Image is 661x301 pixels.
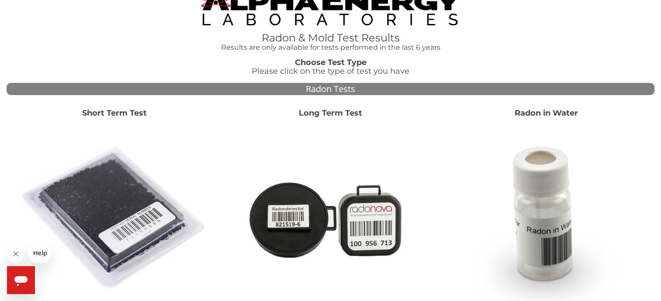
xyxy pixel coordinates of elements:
[201,32,460,44] h1: Radon & Mold Test Results
[7,83,654,96] div: Radon Tests
[82,108,147,118] strong: Short Term Test
[252,66,409,76] span: Please click on the type of test you have
[201,44,460,51] h4: Results are only available for tests performed in the last 6 years
[299,108,362,118] strong: Long Term Test
[515,108,578,118] strong: Radon in Water
[28,243,51,263] iframe: Message from company
[7,245,24,263] iframe: Close message
[7,266,35,294] iframe: Button to launch messaging window
[295,58,367,67] strong: Choose Test Type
